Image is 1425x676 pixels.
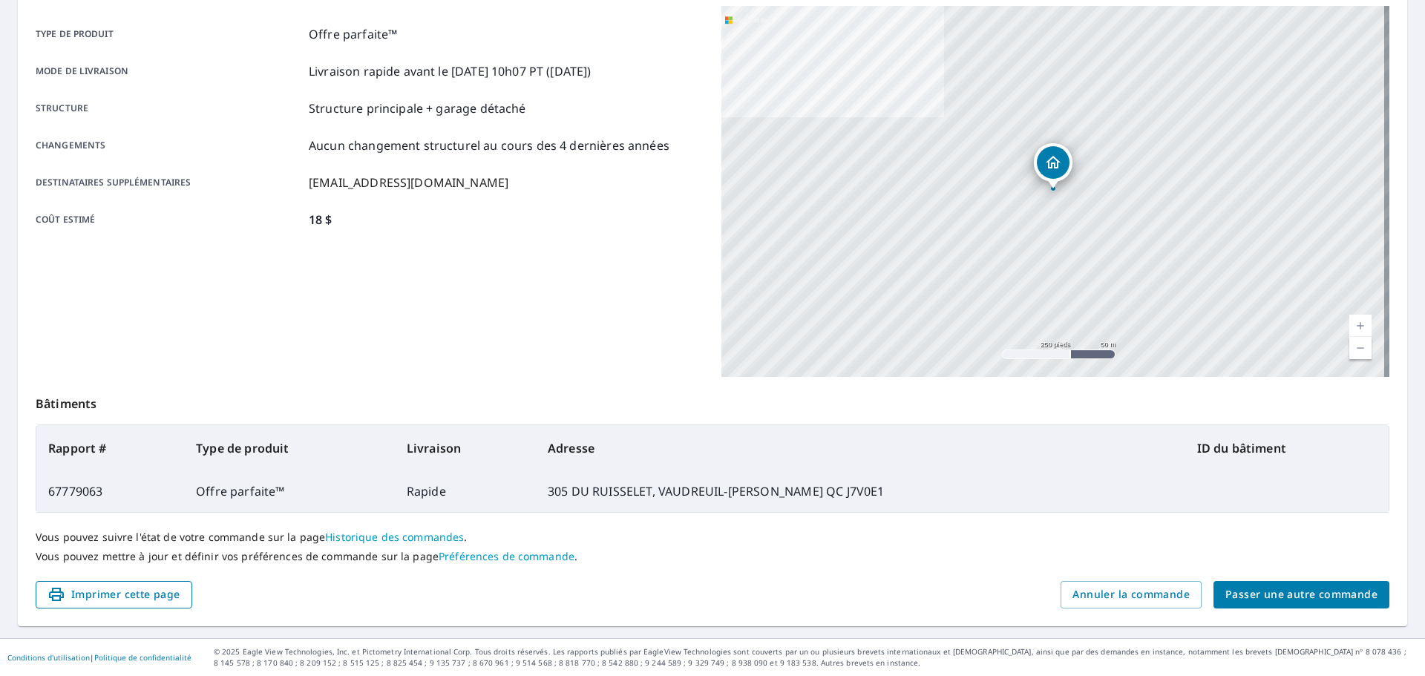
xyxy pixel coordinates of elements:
[71,587,180,601] font: Imprimer cette page
[309,26,397,42] font: Offre parfaite™
[1213,581,1389,608] button: Passer une autre commande
[309,174,508,191] font: [EMAIL_ADDRESS][DOMAIN_NAME]
[196,483,285,499] font: Offre parfaite™
[214,646,1406,668] font: un ou plusieurs brevets internationaux et [DEMOGRAPHIC_DATA], ainsi que par des demandes en insta...
[90,652,94,663] font: |
[36,65,128,77] font: Mode de livraison
[1034,143,1072,189] div: Épingle déposée, bâtiment 1, Propriété résidentielle, 305 DU RUISSELET VAUDREUIL-DORION QC J7V0E1
[1225,587,1377,601] font: Passer une autre commande
[309,100,526,117] font: Structure principale + garage détaché
[94,652,191,663] a: Politique de confidentialité
[309,211,332,228] font: 18 $
[1197,439,1286,456] font: ID du bâtiment
[36,139,105,151] font: Changements
[1061,581,1202,608] button: Annuler la commande
[48,439,107,456] font: Rapport #
[464,530,467,544] font: .
[36,102,88,114] font: Structure
[1349,337,1372,359] a: Niveau actuel 17, Effectuer un zoom arrière
[407,483,446,499] font: Rapide
[36,581,192,608] button: Imprimer cette page
[7,652,90,663] a: Conditions d'utilisation
[196,439,289,456] font: Type de produit
[309,63,592,79] font: Livraison rapide avant le [DATE] 10h07 PT ([DATE])
[407,439,462,456] font: Livraison
[325,530,464,544] a: Historique des commandes
[36,530,325,544] font: Vous pouvez suivre l'état de votre commande sur la page
[48,483,102,499] font: 67779063
[36,176,191,188] font: Destinataires supplémentaires
[36,213,95,226] font: Coût estimé
[1349,315,1372,337] a: Niveau actuel 17, Effectuer un zoom avant
[36,549,439,563] font: Vous pouvez mettre à jour et définir vos préférences de commande sur la page
[309,137,669,154] font: Aucun changement structurel au cours des 4 dernières années
[36,396,96,412] font: Bâtiments
[387,657,921,668] font: 8 825 454 ; 9 135 737 ; 8 670 961 ; 9 514 568 ; 8 818 770 ; 8 542 880 ; 9 244 589 ; 9 329 749 ; 8...
[548,483,885,499] font: 305 DU RUISSELET, VAUDREUIL-[PERSON_NAME] QC J7V0E1
[574,549,577,563] font: .
[1072,587,1190,601] font: Annuler la commande
[548,439,594,456] font: Adresse
[214,646,797,657] font: © 2025 Eagle View Technologies, Inc. et Pictometry International Corp. Tous droits réservés. Les ...
[36,27,114,40] font: Type de produit
[439,549,574,563] a: Préférences de commande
